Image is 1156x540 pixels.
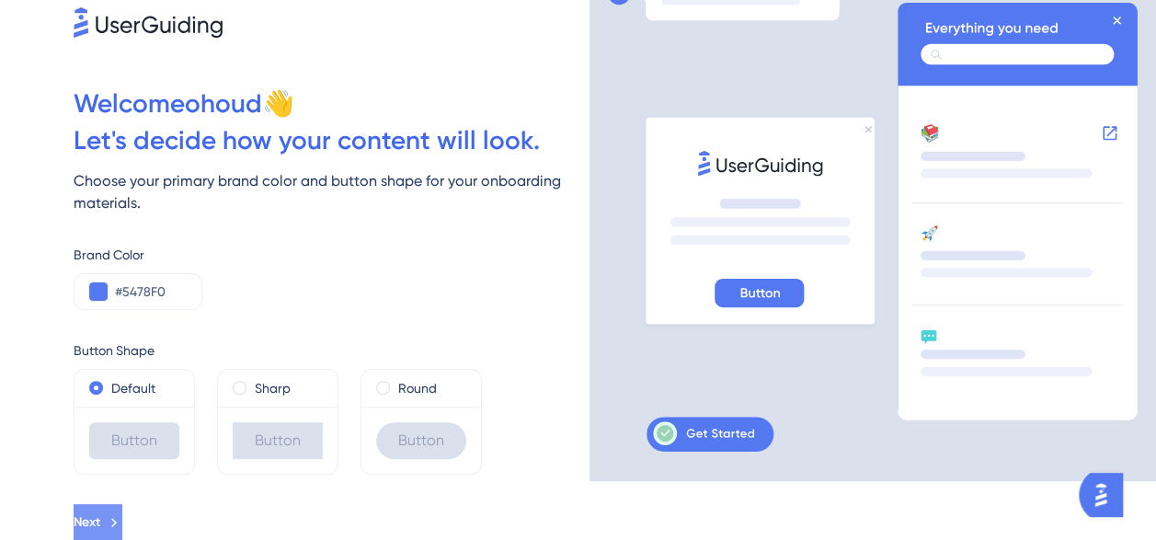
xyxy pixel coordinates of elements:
[74,244,589,266] div: Brand Color
[74,86,589,122] div: Welcome ohoud 👋
[255,377,291,399] label: Sharp
[89,422,179,459] div: Button
[74,170,589,214] div: Choose your primary brand color and button shape for your onboarding materials.
[376,422,466,459] div: Button
[233,422,323,459] div: Button
[74,339,589,362] div: Button Shape
[398,377,437,399] label: Round
[74,511,100,534] span: Next
[111,377,155,399] label: Default
[74,122,589,159] div: Let ' s decide how your content will look.
[1079,467,1134,523] iframe: UserGuiding AI Assistant Launcher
